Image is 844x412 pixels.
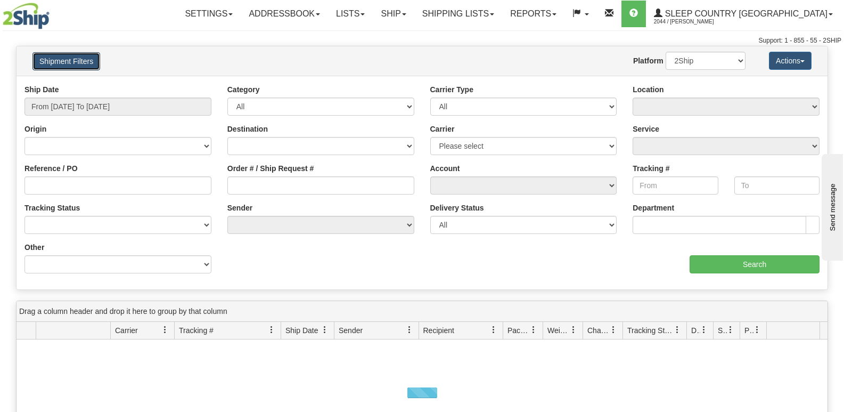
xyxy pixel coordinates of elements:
[564,321,583,339] a: Weight filter column settings
[423,325,454,336] span: Recipient
[316,321,334,339] a: Ship Date filter column settings
[587,325,610,336] span: Charge
[633,203,674,213] label: Department
[485,321,503,339] a: Recipient filter column settings
[32,52,100,70] button: Shipment Filters
[633,55,663,66] label: Platform
[668,321,686,339] a: Tracking Status filter column settings
[646,1,841,27] a: Sleep Country [GEOGRAPHIC_DATA] 2044 / [PERSON_NAME]
[633,163,669,174] label: Tracking #
[769,52,812,70] button: Actions
[227,84,260,95] label: Category
[156,321,174,339] a: Carrier filter column settings
[263,321,281,339] a: Tracking # filter column settings
[430,163,460,174] label: Account
[400,321,419,339] a: Sender filter column settings
[507,325,530,336] span: Packages
[430,124,455,134] label: Carrier
[24,163,78,174] label: Reference / PO
[547,325,570,336] span: Weight
[718,325,727,336] span: Shipment Issues
[241,1,328,27] a: Addressbook
[502,1,564,27] a: Reports
[373,1,414,27] a: Ship
[820,151,843,260] iframe: chat widget
[115,325,138,336] span: Carrier
[8,9,99,17] div: Send message
[24,124,46,134] label: Origin
[3,36,841,45] div: Support: 1 - 855 - 55 - 2SHIP
[179,325,214,336] span: Tracking #
[285,325,318,336] span: Ship Date
[24,203,80,213] label: Tracking Status
[633,176,718,195] input: From
[662,9,827,18] span: Sleep Country [GEOGRAPHIC_DATA]
[627,325,674,336] span: Tracking Status
[3,3,50,29] img: logo2044.jpg
[24,84,59,95] label: Ship Date
[691,325,700,336] span: Delivery Status
[722,321,740,339] a: Shipment Issues filter column settings
[525,321,543,339] a: Packages filter column settings
[690,255,820,273] input: Search
[227,163,314,174] label: Order # / Ship Request #
[734,176,820,195] input: To
[748,321,766,339] a: Pickup Status filter column settings
[227,203,252,213] label: Sender
[227,124,268,134] label: Destination
[17,301,827,322] div: grid grouping header
[633,84,663,95] label: Location
[430,203,484,213] label: Delivery Status
[744,325,753,336] span: Pickup Status
[177,1,241,27] a: Settings
[654,17,734,27] span: 2044 / [PERSON_NAME]
[695,321,713,339] a: Delivery Status filter column settings
[414,1,502,27] a: Shipping lists
[339,325,363,336] span: Sender
[604,321,622,339] a: Charge filter column settings
[633,124,659,134] label: Service
[328,1,373,27] a: Lists
[430,84,473,95] label: Carrier Type
[24,242,44,253] label: Other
